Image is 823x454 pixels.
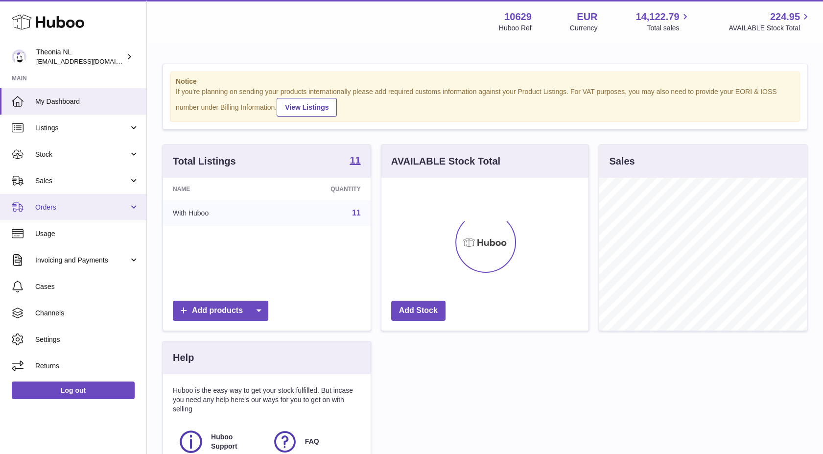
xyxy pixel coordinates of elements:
span: Invoicing and Payments [35,256,129,265]
th: Name [163,178,272,200]
span: Cases [35,282,139,291]
span: Total sales [647,24,690,33]
p: Huboo is the easy way to get your stock fulfilled. But incase you need any help here's our ways f... [173,386,361,414]
h3: AVAILABLE Stock Total [391,155,500,168]
span: Settings [35,335,139,344]
a: Add Stock [391,301,446,321]
a: 224.95 AVAILABLE Stock Total [729,10,811,33]
h3: Help [173,351,194,364]
span: Huboo Support [211,432,261,451]
span: AVAILABLE Stock Total [729,24,811,33]
span: 224.95 [770,10,800,24]
span: Listings [35,123,129,133]
span: Orders [35,203,129,212]
h3: Sales [609,155,635,168]
strong: Notice [176,77,794,86]
a: 11 [352,209,361,217]
span: FAQ [305,437,319,446]
span: Stock [35,150,129,159]
span: Usage [35,229,139,239]
a: 14,122.79 Total sales [635,10,690,33]
strong: 11 [350,155,360,165]
a: View Listings [277,98,337,117]
span: 14,122.79 [635,10,679,24]
div: Theonia NL [36,48,124,66]
strong: EUR [577,10,597,24]
span: Sales [35,176,129,186]
a: Add products [173,301,268,321]
strong: 10629 [504,10,532,24]
span: Returns [35,361,139,371]
a: 11 [350,155,360,167]
div: Currency [570,24,598,33]
div: Huboo Ref [499,24,532,33]
h3: Total Listings [173,155,236,168]
td: With Huboo [163,200,272,226]
img: info@wholesomegoods.eu [12,49,26,64]
span: My Dashboard [35,97,139,106]
th: Quantity [272,178,370,200]
a: Log out [12,382,135,399]
span: [EMAIL_ADDRESS][DOMAIN_NAME] [36,57,144,65]
div: If you're planning on sending your products internationally please add required customs informati... [176,87,794,117]
span: Channels [35,309,139,318]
